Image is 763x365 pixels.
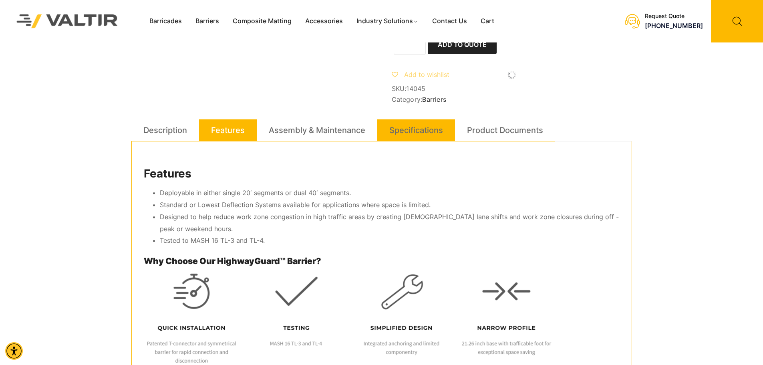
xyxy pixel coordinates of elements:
a: Features [211,119,245,141]
a: Cart [474,15,501,27]
a: Composite Matting [226,15,298,27]
input: Product quantity [394,35,426,55]
a: Product Documents [467,119,543,141]
a: call (888) 496-3625 [645,22,703,30]
span: Category: [392,96,632,103]
a: Accessories [298,15,350,27]
a: Assembly & Maintenance [269,119,365,141]
a: Specifications [389,119,443,141]
a: Description [143,119,187,141]
li: Standard or Lowest Deflection Systems available for applications where space is limited. [160,199,620,211]
strong: Why Choose Our HighwayGuard™ Barrier? [144,256,321,266]
a: Barricades [143,15,189,27]
a: Industry Solutions [350,15,425,27]
h2: Features [144,167,620,181]
a: Barriers [422,95,446,103]
span: 14045 [406,85,425,93]
img: Valtir Rentals [6,4,129,38]
div: Request Quote [645,13,703,20]
button: Add to Quote [428,35,497,54]
li: Designed to help reduce work zone congestion in high traffic areas by creating [DEMOGRAPHIC_DATA]... [160,211,620,235]
li: Deployable in either single 20′ segments or dual 40′ segments. [160,187,620,199]
span: SKU: [392,85,632,93]
a: Barriers [189,15,226,27]
a: Contact Us [425,15,474,27]
div: Accessibility Menu [5,342,23,360]
li: Tested to MASH 16 TL-3 and TL-4. [160,235,620,247]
